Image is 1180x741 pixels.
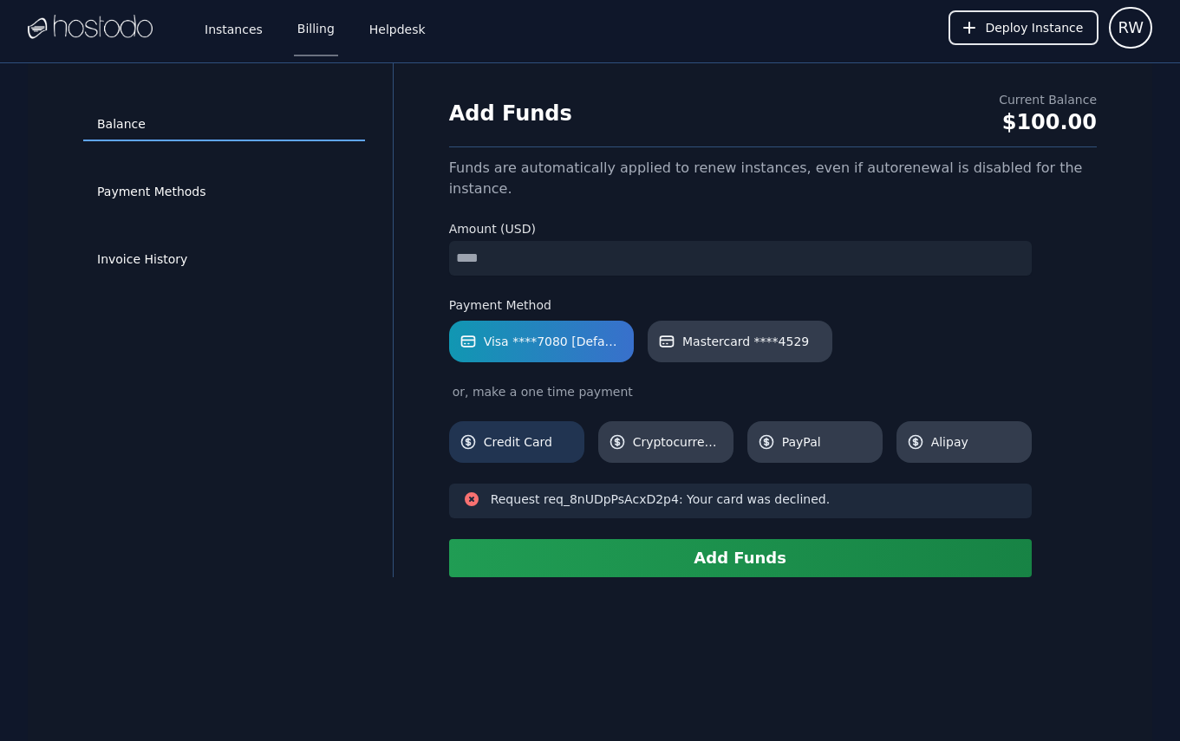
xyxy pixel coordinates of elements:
span: RW [1118,16,1144,40]
div: $100.00 [999,108,1097,136]
span: PayPal [782,433,872,451]
button: Deploy Instance [949,10,1099,45]
div: Funds are automatically applied to renew instances, even if autorenewal is disabled for the insta... [449,158,1097,199]
div: or, make a one time payment [449,383,1032,400]
a: Invoice History [83,244,365,276]
a: Balance [83,108,365,141]
h1: Add Funds [449,100,572,127]
h3: Request req_8nUDpPsAcxD2p4: Your card was declined. [491,491,830,508]
span: Visa ****7080 [Default] [484,333,623,350]
div: Current Balance [999,91,1097,108]
a: Payment Methods [83,176,365,209]
span: Credit Card [484,433,574,451]
span: Alipay [931,433,1021,451]
span: Deploy Instance [985,19,1083,36]
button: Add Funds [449,539,1032,577]
label: Payment Method [449,296,1032,314]
label: Amount (USD) [449,220,1032,237]
span: Cryptocurrency [633,433,723,451]
img: Logo [28,15,153,41]
button: User menu [1109,7,1152,49]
